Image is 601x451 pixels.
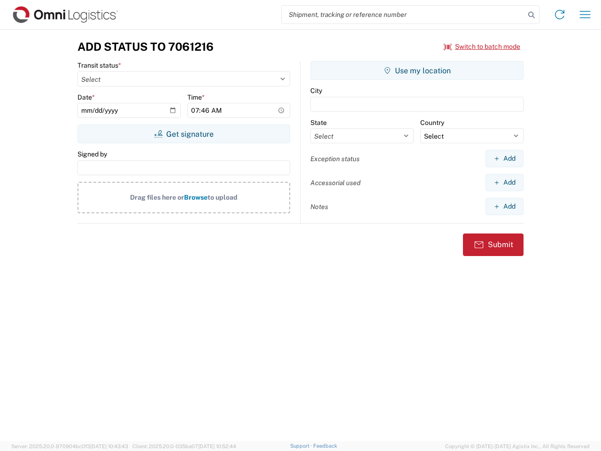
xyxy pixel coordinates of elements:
[11,443,128,449] span: Server: 2025.20.0-970904bc0f3
[77,93,95,101] label: Date
[77,40,214,54] h3: Add Status to 7061216
[77,150,107,158] label: Signed by
[485,174,524,191] button: Add
[90,443,128,449] span: [DATE] 10:43:43
[310,61,524,80] button: Use my location
[132,443,236,449] span: Client: 2025.20.0-035ba07
[310,179,361,187] label: Accessorial used
[77,61,121,70] label: Transit status
[310,118,327,127] label: State
[77,124,290,143] button: Get signature
[310,202,328,211] label: Notes
[463,233,524,256] button: Submit
[282,6,525,23] input: Shipment, tracking or reference number
[485,198,524,215] button: Add
[198,443,236,449] span: [DATE] 10:52:44
[130,194,184,201] span: Drag files here or
[184,194,208,201] span: Browse
[445,442,590,451] span: Copyright © [DATE]-[DATE] Agistix Inc., All Rights Reserved
[444,39,520,54] button: Switch to batch mode
[290,443,314,449] a: Support
[485,150,524,167] button: Add
[310,86,322,95] label: City
[187,93,205,101] label: Time
[208,194,238,201] span: to upload
[420,118,444,127] label: Country
[313,443,337,449] a: Feedback
[310,155,360,163] label: Exception status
